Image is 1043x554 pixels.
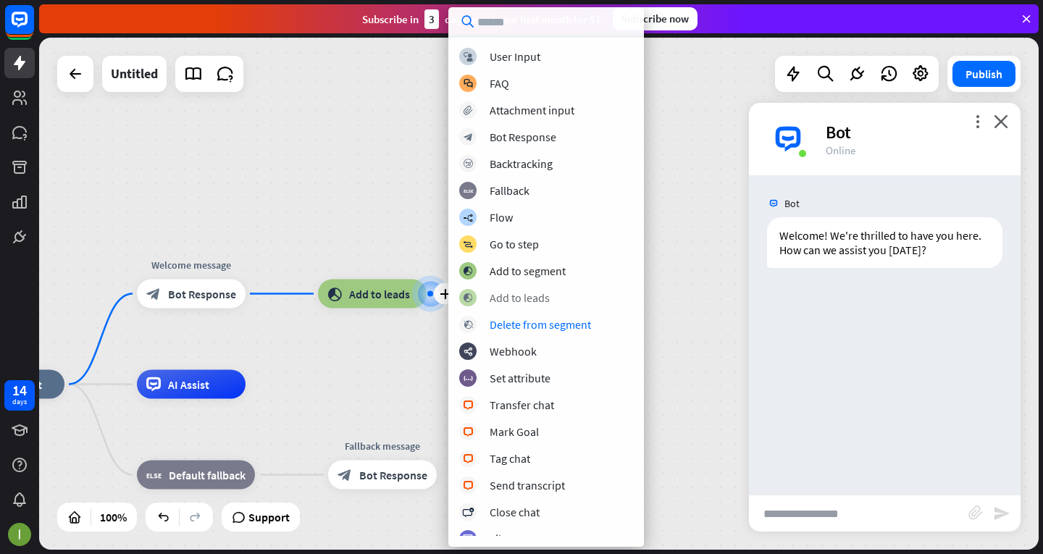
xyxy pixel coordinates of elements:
i: webhooks [464,347,473,356]
button: Open LiveChat chat widget [12,6,55,49]
div: Flow [490,210,513,224]
i: block_livechat [463,481,474,490]
i: plus [440,289,451,299]
div: Bot [826,121,1003,143]
i: send [993,505,1010,522]
div: Bot Response [490,130,556,144]
span: AI Assist [168,377,209,392]
i: block_faq [464,79,473,88]
i: block_livechat [463,400,474,410]
i: block_set_attribute [464,374,473,383]
button: Publish [952,61,1015,87]
div: Backtracking [490,156,553,171]
div: Welcome! We're thrilled to have you here. How can we assist you [DATE]? [767,217,1002,268]
div: Send transcript [490,478,565,492]
i: filter [463,534,473,544]
div: Add to segment [490,264,566,278]
div: Subscribe now [613,7,698,30]
div: Tag chat [490,451,530,466]
i: block_add_to_segment [327,287,342,301]
i: block_livechat [463,427,474,437]
i: block_bot_response [338,468,352,482]
i: block_attachment [464,106,473,115]
i: block_livechat [463,454,474,463]
div: FAQ [490,76,509,91]
div: Attachment input [490,103,574,117]
div: 3 [424,9,439,29]
div: Go to step [490,237,539,251]
div: Delete from segment [490,317,591,332]
div: Set attribute [490,371,550,385]
span: Bot [784,197,800,210]
div: 14 [12,384,27,397]
i: block_add_to_segment [463,266,473,276]
div: Welcome message [126,258,256,272]
span: Support [248,505,290,529]
i: block_delete_from_segment [464,320,473,330]
div: Online [826,143,1003,157]
div: Add to leads [490,290,550,305]
div: Mark Goal [490,424,539,439]
i: block_user_input [464,52,473,62]
i: close [994,114,1008,128]
a: 14 days [4,380,35,411]
i: block_backtracking [464,159,473,169]
span: Bot Response [359,468,427,482]
div: Transfer chat [490,398,554,412]
div: Fallback [490,183,529,198]
i: builder_tree [463,213,473,222]
div: 100% [96,505,131,529]
i: block_attachment [968,505,983,520]
div: days [12,397,27,407]
span: Add to leads [349,287,410,301]
div: Webhook [490,344,537,358]
span: Default fallback [169,468,246,482]
div: Subscribe in days to get your first month for $1 [362,9,601,29]
i: more_vert [971,114,984,128]
i: block_close_chat [462,508,474,517]
span: Bot Response [168,287,236,301]
div: Untitled [111,56,158,92]
i: block_goto [463,240,473,249]
div: User Input [490,49,540,64]
i: block_fallback [146,468,162,482]
i: block_fallback [464,186,473,196]
div: Fallback message [317,439,448,453]
i: block_add_to_segment [463,293,473,303]
div: Filter [490,532,515,546]
div: Close chat [490,505,540,519]
i: block_bot_response [464,133,473,142]
i: block_bot_response [146,287,161,301]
